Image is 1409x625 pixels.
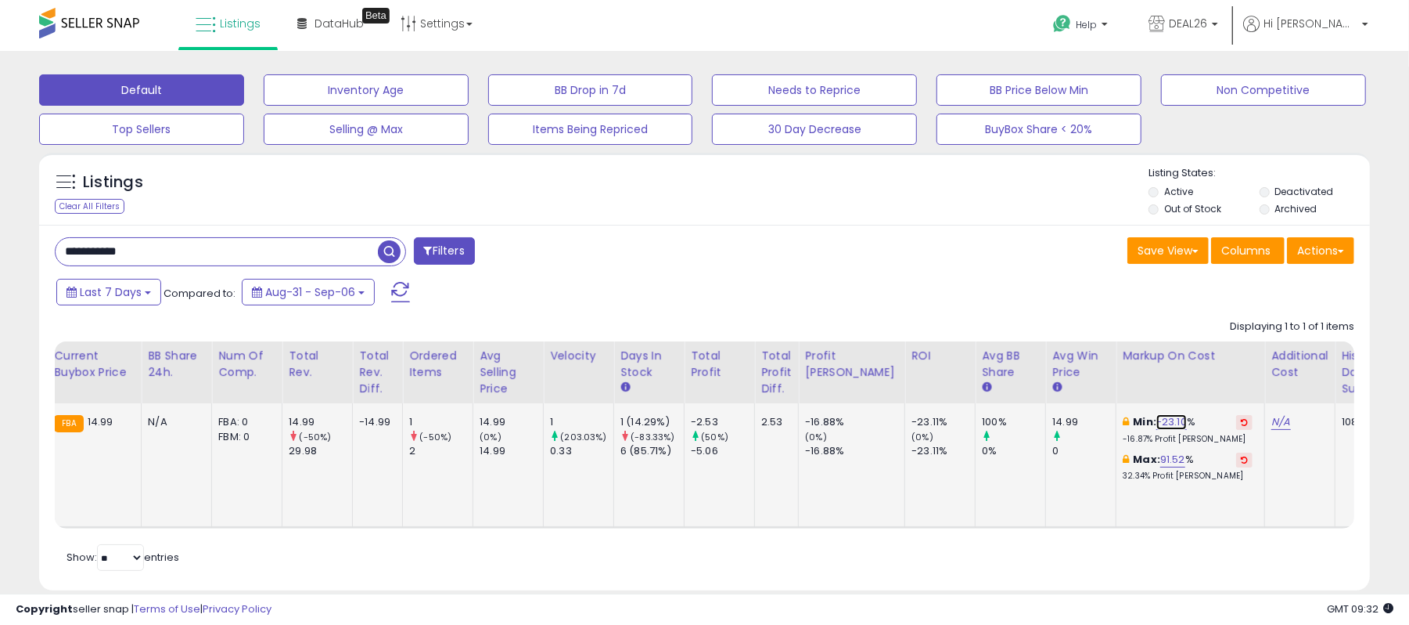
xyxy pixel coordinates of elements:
[289,348,346,381] div: Total Rev.
[1123,417,1129,427] i: This overrides the store level min markup for this listing
[712,114,917,145] button: 30 Day Decrease
[1052,444,1116,458] div: 0
[936,74,1141,106] button: BB Price Below Min
[1342,348,1399,397] div: Historical Days Of Supply
[54,415,83,432] small: FBA
[1052,415,1116,429] div: 14.99
[1161,74,1366,106] button: Non Competitive
[315,16,364,31] span: DataHub
[1052,348,1109,381] div: Avg Win Price
[1134,414,1157,429] b: Min:
[16,602,73,616] strong: Copyright
[550,444,613,458] div: 0.33
[1052,14,1072,34] i: Get Help
[1271,414,1290,430] a: N/A
[1275,185,1334,198] label: Deactivated
[488,74,693,106] button: BB Drop in 7d
[289,444,352,458] div: 29.98
[203,602,271,616] a: Privacy Policy
[805,431,827,443] small: (0%)
[218,415,270,429] div: FBA: 0
[1160,452,1185,468] a: 91.52
[911,431,933,443] small: (0%)
[299,431,331,443] small: (-50%)
[691,415,754,429] div: -2.53
[414,237,475,265] button: Filters
[134,602,200,616] a: Terms of Use
[409,415,473,429] div: 1
[55,199,124,214] div: Clear All Filters
[1156,414,1187,430] a: -23.10
[1221,243,1271,258] span: Columns
[1127,237,1209,264] button: Save View
[911,348,969,364] div: ROI
[264,114,469,145] button: Selling @ Max
[620,415,684,429] div: 1 (14.29%)
[242,279,375,305] button: Aug-31 - Sep-06
[761,415,786,429] div: 2.53
[362,8,390,23] div: Tooltip anchor
[761,348,792,397] div: Total Profit Diff.
[148,415,199,429] div: N/A
[480,348,537,397] div: Avg Selling Price
[712,74,917,106] button: Needs to Reprice
[164,286,235,301] span: Compared to:
[560,431,606,443] small: (203.03%)
[56,279,161,305] button: Last 7 Days
[488,114,693,145] button: Items Being Repriced
[1123,471,1253,482] p: 32.34% Profit [PERSON_NAME]
[620,348,678,381] div: Days In Stock
[54,348,135,381] div: Current Buybox Price
[911,415,975,429] div: -23.11%
[148,348,205,381] div: BB Share 24h.
[220,16,261,31] span: Listings
[16,602,271,617] div: seller snap | |
[480,431,501,443] small: (0%)
[1123,434,1253,445] p: -16.87% Profit [PERSON_NAME]
[1327,602,1393,616] span: 2025-09-14 09:32 GMT
[620,381,630,395] small: Days In Stock.
[1052,381,1062,395] small: Avg Win Price.
[359,415,390,429] div: -14.99
[359,348,396,397] div: Total Rev. Diff.
[80,284,142,300] span: Last 7 Days
[805,415,904,429] div: -16.88%
[550,348,607,364] div: Velocity
[1116,341,1265,403] th: The percentage added to the cost of goods (COGS) that forms the calculator for Min & Max prices.
[66,550,179,565] span: Show: entries
[409,444,473,458] div: 2
[1164,202,1221,215] label: Out of Stock
[1271,348,1328,381] div: Additional Cost
[409,348,466,381] div: Ordered Items
[1123,348,1258,364] div: Markup on Cost
[1243,16,1368,51] a: Hi [PERSON_NAME]
[1241,418,1248,426] i: Revert to store-level Min Markup
[218,348,275,381] div: Num of Comp.
[805,444,904,458] div: -16.88%
[1275,202,1317,215] label: Archived
[982,415,1045,429] div: 100%
[691,348,748,381] div: Total Profit
[265,284,355,300] span: Aug-31 - Sep-06
[218,430,270,444] div: FBM: 0
[39,74,244,106] button: Default
[911,444,975,458] div: -23.11%
[982,348,1039,381] div: Avg BB Share
[1123,454,1129,464] i: This overrides the store level max markup for this listing
[1076,18,1097,31] span: Help
[1148,166,1370,181] p: Listing States:
[1263,16,1357,31] span: Hi [PERSON_NAME]
[1169,16,1207,31] span: DEAL26
[1211,237,1285,264] button: Columns
[88,414,113,429] span: 14.99
[982,444,1045,458] div: 0%
[480,415,543,429] div: 14.99
[289,415,352,429] div: 14.99
[83,172,143,193] h5: Listings
[1134,452,1161,467] b: Max:
[264,74,469,106] button: Inventory Age
[936,114,1141,145] button: BuyBox Share < 20%
[701,431,728,443] small: (50%)
[620,444,684,458] div: 6 (85.71%)
[691,444,754,458] div: -5.06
